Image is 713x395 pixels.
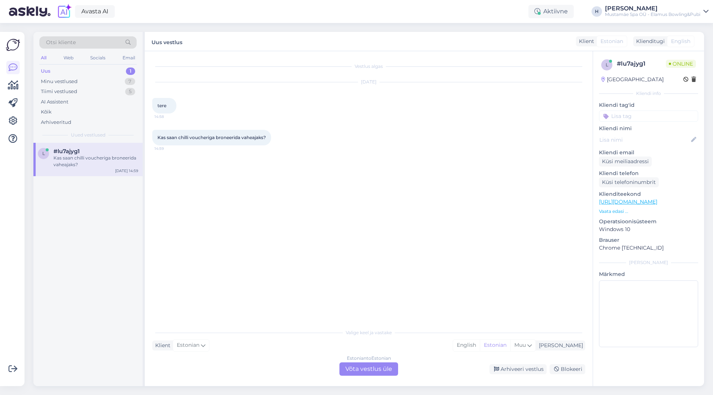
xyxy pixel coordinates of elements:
[75,5,115,18] a: Avasta AI
[528,5,574,18] div: Aktiivne
[157,135,266,140] span: Kas saan chilli voucheriga broneerida vaheajaks?
[152,63,585,70] div: Vestlus algas
[599,270,698,278] p: Märkmed
[599,125,698,132] p: Kliendi nimi
[514,342,526,348] span: Muu
[633,37,665,45] div: Klienditugi
[39,53,48,63] div: All
[576,37,594,45] div: Klient
[599,111,698,122] input: Lisa tag
[154,146,182,151] span: 14:59
[41,119,71,126] div: Arhiveeritud
[42,151,45,156] span: l
[617,59,666,68] div: # lu7ajyg1
[62,53,75,63] div: Web
[154,114,182,119] span: 14:58
[125,78,135,85] div: 7
[46,39,76,46] span: Otsi kliente
[592,6,602,17] div: H
[599,244,698,252] p: Chrome [TECHNICAL_ID]
[599,208,698,215] p: Vaata edasi ...
[605,6,709,17] a: [PERSON_NAME]Mustamäe Spa OÜ - Elamus Bowling&Pubi
[121,53,137,63] div: Email
[115,168,138,174] div: [DATE] 14:59
[347,355,391,362] div: Estonian to Estonian
[41,68,51,75] div: Uus
[339,362,398,376] div: Võta vestlus üle
[71,132,105,138] span: Uued vestlused
[666,60,696,68] span: Online
[125,88,135,95] div: 5
[599,190,698,198] p: Klienditeekond
[599,198,657,205] a: [URL][DOMAIN_NAME]
[536,342,583,349] div: [PERSON_NAME]
[599,90,698,97] div: Kliendi info
[599,136,690,144] input: Lisa nimi
[152,79,585,85] div: [DATE]
[599,157,652,167] div: Küsi meiliaadressi
[599,149,698,157] p: Kliendi email
[41,108,52,116] div: Kõik
[6,38,20,52] img: Askly Logo
[126,68,135,75] div: 1
[41,98,68,106] div: AI Assistent
[671,37,690,45] span: English
[152,329,585,336] div: Valige keel ja vastake
[157,103,166,108] span: tere
[605,11,700,17] div: Mustamäe Spa OÜ - Elamus Bowling&Pubi
[606,62,608,68] span: l
[41,88,77,95] div: Tiimi vestlused
[605,6,700,11] div: [PERSON_NAME]
[599,259,698,266] div: [PERSON_NAME]
[41,78,78,85] div: Minu vestlused
[601,76,664,83] div: [GEOGRAPHIC_DATA]
[152,342,170,349] div: Klient
[56,4,72,19] img: explore-ai
[599,101,698,109] p: Kliendi tag'id
[89,53,107,63] div: Socials
[600,37,623,45] span: Estonian
[152,36,182,46] label: Uus vestlus
[599,218,698,226] p: Operatsioonisüsteem
[599,236,698,244] p: Brauser
[53,148,80,155] span: #lu7ajyg1
[177,341,199,349] span: Estonian
[53,155,138,168] div: Kas saan chilli voucheriga broneerida vaheajaks?
[453,340,480,351] div: English
[480,340,510,351] div: Estonian
[599,177,659,187] div: Küsi telefoninumbrit
[550,364,585,374] div: Blokeeri
[599,226,698,233] p: Windows 10
[599,169,698,177] p: Kliendi telefon
[489,364,547,374] div: Arhiveeri vestlus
